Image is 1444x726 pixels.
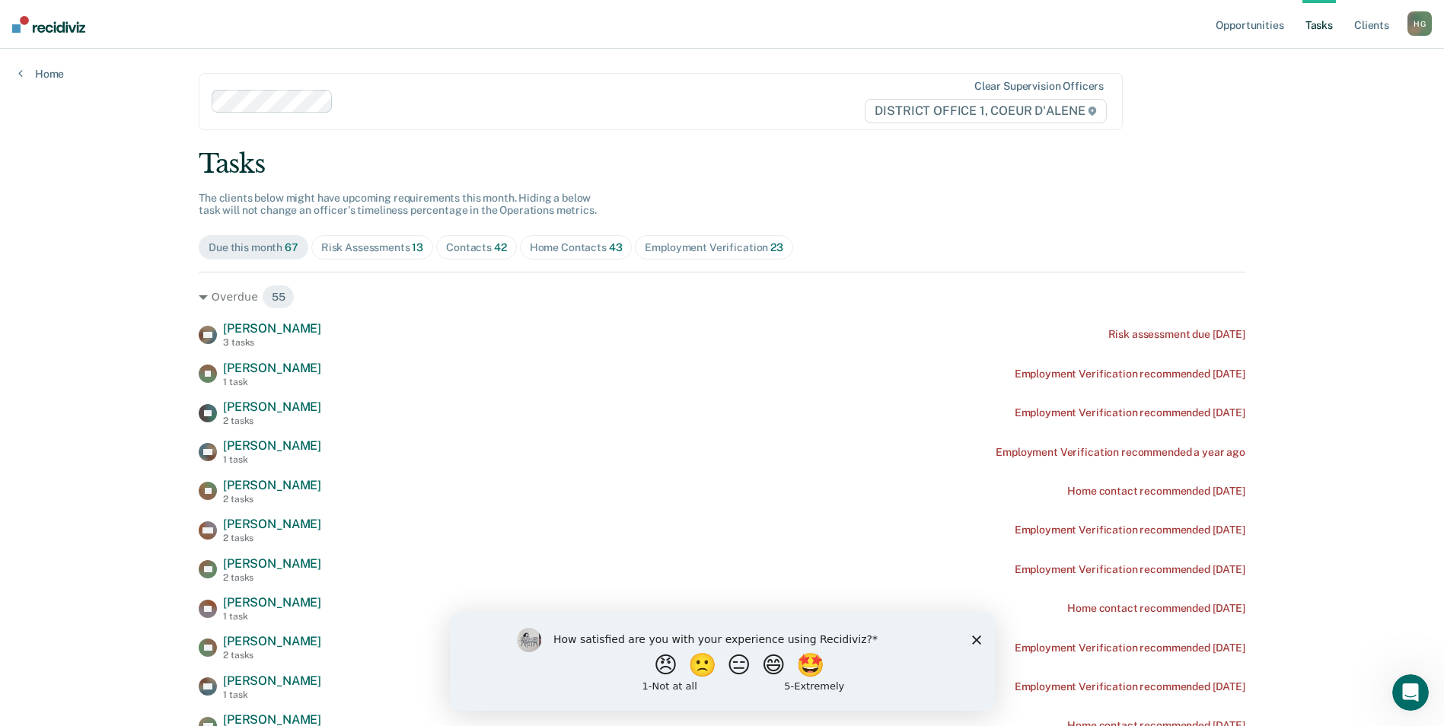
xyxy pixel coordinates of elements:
span: 13 [412,241,423,253]
div: Home contact recommended [DATE] [1067,602,1245,615]
div: Contacts [446,241,507,254]
div: Home contact recommended [DATE] [1067,485,1245,498]
div: 2 tasks [223,533,321,543]
span: [PERSON_NAME] [223,321,321,336]
div: 2 tasks [223,416,321,426]
span: [PERSON_NAME] [223,556,321,571]
iframe: Survey by Kim from Recidiviz [450,613,995,711]
span: [PERSON_NAME] [223,438,321,453]
iframe: Intercom live chat [1392,674,1429,711]
span: [PERSON_NAME] [223,595,321,610]
div: Due this month [209,241,298,254]
span: [PERSON_NAME] [223,361,321,375]
span: [PERSON_NAME] [223,517,321,531]
button: HG [1407,11,1432,36]
span: 42 [494,241,507,253]
div: Employment Verification recommended [DATE] [1015,642,1245,654]
span: [PERSON_NAME] [223,634,321,648]
span: 43 [609,241,623,253]
div: Employment Verification recommended [DATE] [1015,563,1245,576]
div: Employment Verification recommended a year ago [996,446,1245,459]
div: 3 tasks [223,337,321,348]
div: 1 task [223,454,321,465]
span: [PERSON_NAME] [223,400,321,414]
div: Employment Verification recommended [DATE] [1015,524,1245,537]
span: The clients below might have upcoming requirements this month. Hiding a below task will not chang... [199,192,597,217]
div: Employment Verification recommended [DATE] [1015,680,1245,693]
div: Employment Verification recommended [DATE] [1015,368,1245,381]
div: H G [1407,11,1432,36]
div: Employment Verification [645,241,783,254]
span: 67 [285,241,298,253]
div: Employment Verification recommended [DATE] [1015,406,1245,419]
span: DISTRICT OFFICE 1, COEUR D'ALENE [865,99,1107,123]
div: Risk Assessments [321,241,423,254]
div: Risk assessment due [DATE] [1108,328,1245,341]
div: 2 tasks [223,650,321,661]
div: 1 task [223,689,321,700]
div: Home Contacts [530,241,623,254]
div: Overdue 55 [199,285,1245,309]
div: Clear supervision officers [974,80,1104,93]
span: [PERSON_NAME] [223,478,321,492]
span: [PERSON_NAME] [223,673,321,688]
div: 2 tasks [223,572,321,583]
div: 1 task [223,611,321,622]
span: 55 [262,285,295,309]
a: Home [18,67,64,81]
span: 23 [770,241,783,253]
img: Recidiviz [12,16,85,33]
div: Tasks [199,148,1245,180]
div: 2 tasks [223,494,321,505]
div: 1 task [223,377,321,387]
